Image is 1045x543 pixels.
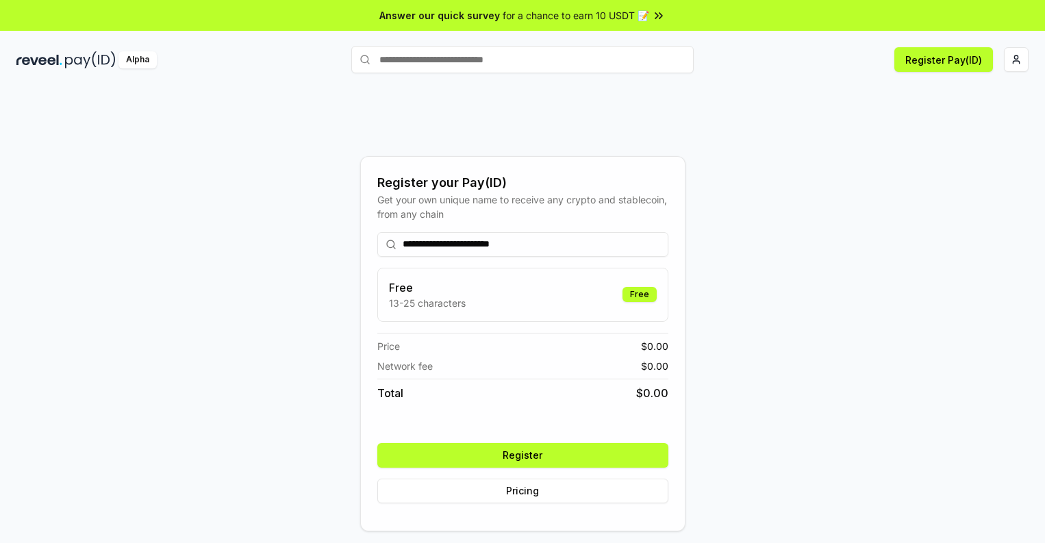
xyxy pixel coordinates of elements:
[894,47,993,72] button: Register Pay(ID)
[118,51,157,68] div: Alpha
[16,51,62,68] img: reveel_dark
[641,339,668,353] span: $ 0.00
[377,359,433,373] span: Network fee
[636,385,668,401] span: $ 0.00
[389,279,466,296] h3: Free
[503,8,649,23] span: for a chance to earn 10 USDT 📝
[65,51,116,68] img: pay_id
[377,479,668,503] button: Pricing
[641,359,668,373] span: $ 0.00
[377,173,668,192] div: Register your Pay(ID)
[379,8,500,23] span: Answer our quick survey
[389,296,466,310] p: 13-25 characters
[622,287,657,302] div: Free
[377,443,668,468] button: Register
[377,192,668,221] div: Get your own unique name to receive any crypto and stablecoin, from any chain
[377,385,403,401] span: Total
[377,339,400,353] span: Price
